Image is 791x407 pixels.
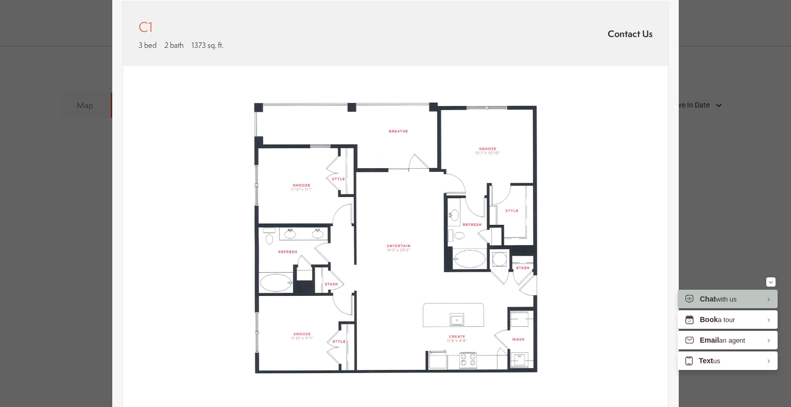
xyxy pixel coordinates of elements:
[192,40,223,50] span: 1373 sq. ft.
[139,40,157,50] span: 3 bed
[164,40,184,50] span: 2 bath
[608,27,652,40] span: Contact Us
[139,17,153,37] p: C1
